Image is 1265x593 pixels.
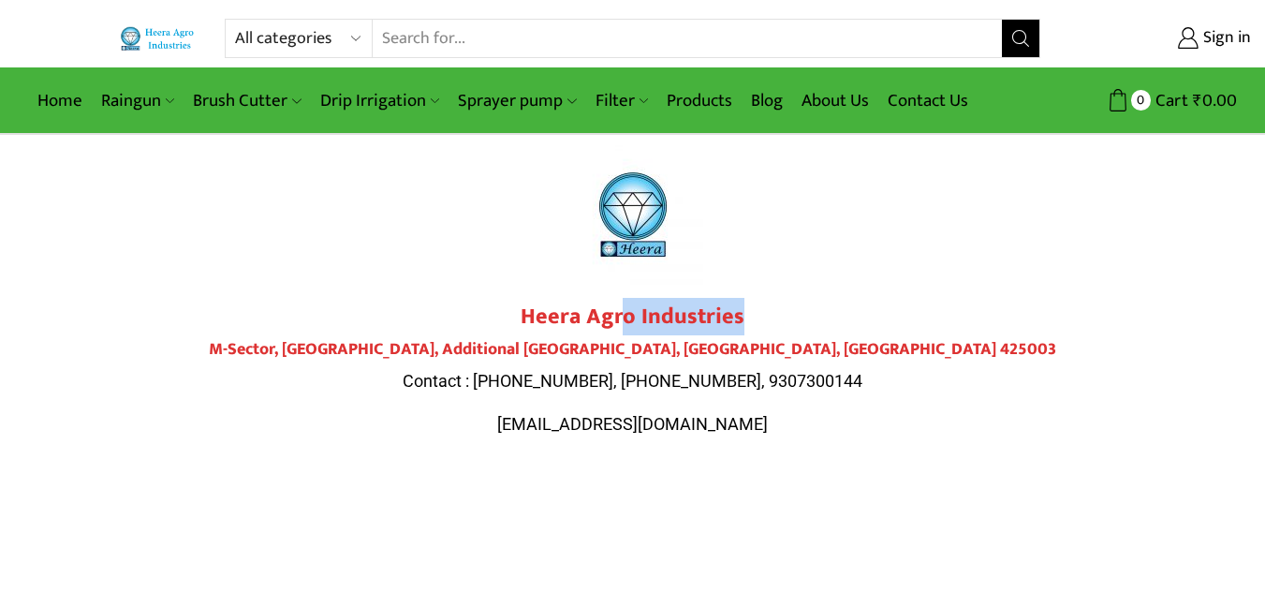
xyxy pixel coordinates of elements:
a: Products [657,79,742,123]
a: Contact Us [878,79,978,123]
a: Sprayer pump [449,79,585,123]
span: Contact : [PHONE_NUMBER], [PHONE_NUMBER], 9307300144 [403,371,862,391]
strong: Heera Agro Industries [521,298,744,335]
a: 0 Cart ₹0.00 [1059,83,1237,118]
a: Blog [742,79,792,123]
a: Drip Irrigation [311,79,449,123]
span: 0 [1131,90,1151,110]
input: Search for... [373,20,1001,57]
span: ₹ [1193,86,1202,115]
a: Raingun [92,79,184,123]
a: Sign in [1068,22,1251,55]
span: Cart [1151,88,1188,113]
button: Search button [1002,20,1039,57]
span: [EMAIL_ADDRESS][DOMAIN_NAME] [497,414,768,434]
a: Filter [586,79,657,123]
a: Home [28,79,92,123]
img: heera-logo-1000 [563,144,703,285]
h4: M-Sector, [GEOGRAPHIC_DATA], Additional [GEOGRAPHIC_DATA], [GEOGRAPHIC_DATA], [GEOGRAPHIC_DATA] 4... [109,340,1157,361]
a: Brush Cutter [184,79,310,123]
span: Sign in [1199,26,1251,51]
a: About Us [792,79,878,123]
bdi: 0.00 [1193,86,1237,115]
